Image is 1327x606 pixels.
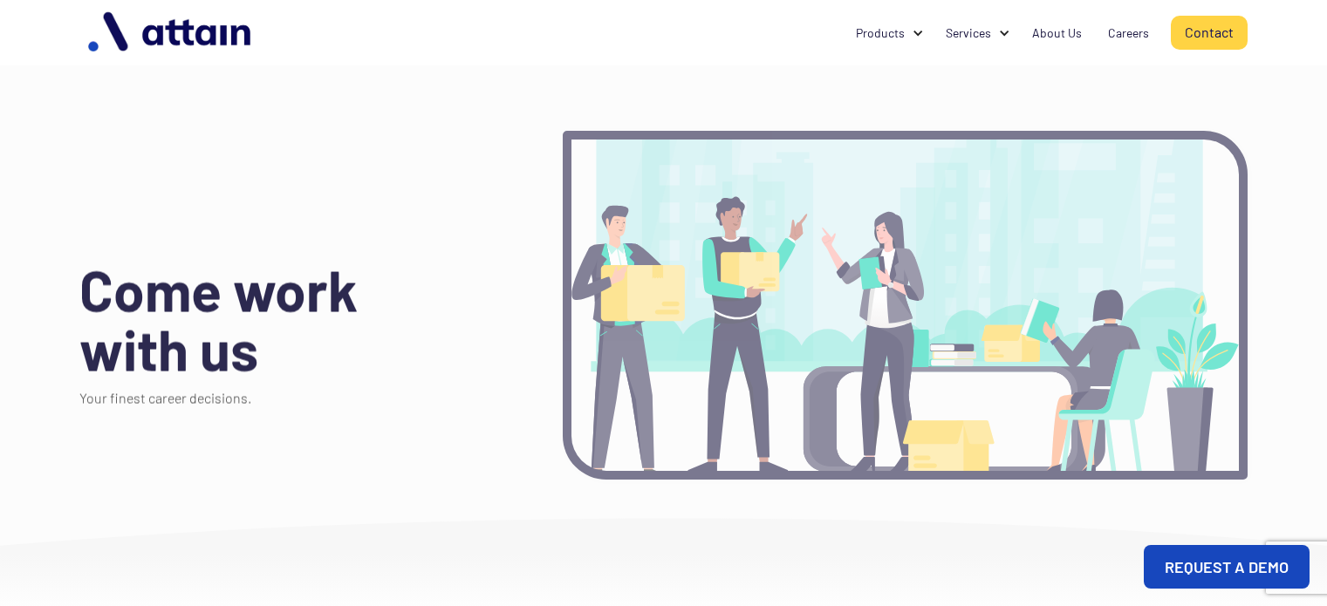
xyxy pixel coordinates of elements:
h1: Come work with us [79,261,385,379]
div: Products [856,24,905,42]
div: Services [933,17,1019,50]
div: Careers [1108,24,1149,42]
a: About Us [1019,17,1095,50]
a: Contact [1171,16,1248,50]
a: REQUEST A DEMO [1144,545,1310,589]
p: Your finest career decisions. [79,388,251,409]
a: Careers [1095,17,1162,50]
div: About Us [1032,24,1082,42]
div: Products [843,17,933,50]
div: Services [946,24,991,42]
img: logo [79,5,263,60]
